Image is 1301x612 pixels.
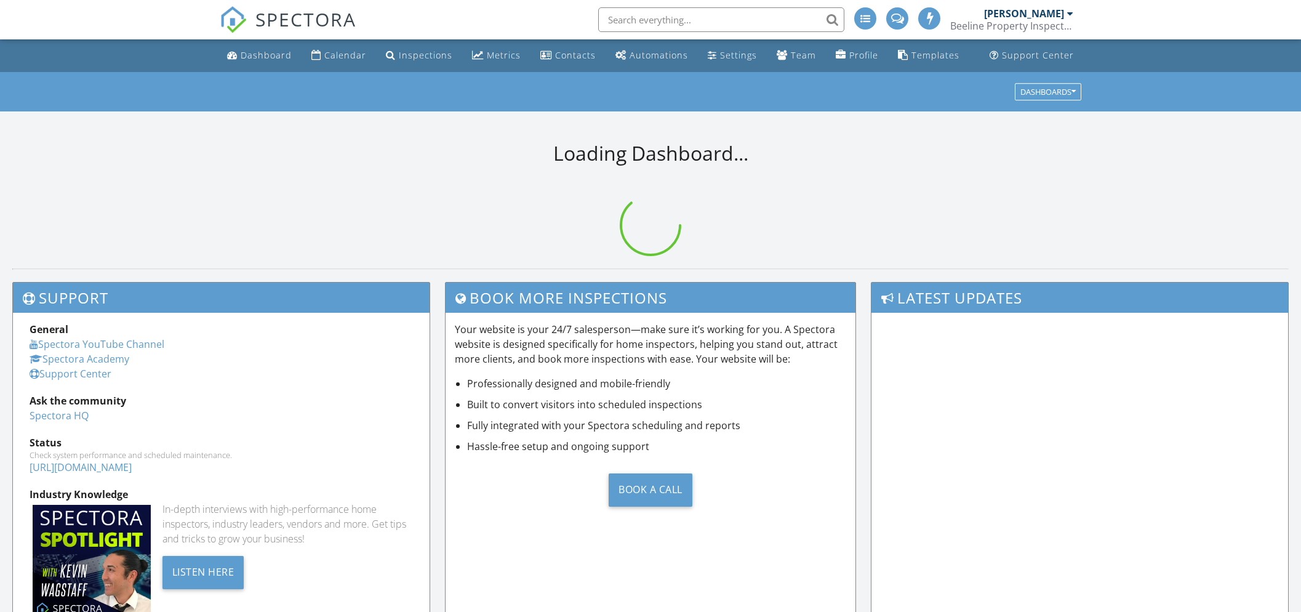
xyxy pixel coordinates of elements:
[772,44,821,67] a: Team
[455,322,846,366] p: Your website is your 24/7 salesperson—make sure it’s working for you. A Spectora website is desig...
[467,418,846,433] li: Fully integrated with your Spectora scheduling and reports
[255,6,356,32] span: SPECTORA
[446,283,855,313] h3: Book More Inspections
[222,44,297,67] a: Dashboard
[893,44,964,67] a: Templates
[985,44,1079,67] a: Support Center
[487,49,521,61] div: Metrics
[30,352,129,366] a: Spectora Academy
[30,409,89,422] a: Spectora HQ
[849,49,878,61] div: Profile
[220,6,247,33] img: The Best Home Inspection Software - Spectora
[306,44,371,67] a: Calendar
[791,49,816,61] div: Team
[30,435,413,450] div: Status
[831,44,883,67] a: Company Profile
[30,323,68,336] strong: General
[950,20,1073,32] div: Beeline Property Inspections Inc.
[911,49,959,61] div: Templates
[467,397,846,412] li: Built to convert visitors into scheduled inspections
[703,44,762,67] a: Settings
[220,17,356,42] a: SPECTORA
[535,44,601,67] a: Contacts
[30,450,413,460] div: Check system performance and scheduled maintenance.
[162,502,414,546] div: In-depth interviews with high-performance home inspectors, industry leaders, vendors and more. Ge...
[30,367,111,380] a: Support Center
[467,439,846,454] li: Hassle-free setup and ongoing support
[241,49,292,61] div: Dashboard
[1002,49,1074,61] div: Support Center
[30,487,413,502] div: Industry Knowledge
[399,49,452,61] div: Inspections
[162,556,244,589] div: Listen Here
[598,7,844,32] input: Search everything...
[467,44,526,67] a: Metrics
[162,565,244,578] a: Listen Here
[610,44,693,67] a: Automations (Advanced)
[381,44,457,67] a: Inspections
[555,49,596,61] div: Contacts
[30,337,164,351] a: Spectora YouTube Channel
[1020,87,1076,96] div: Dashboards
[467,376,846,391] li: Professionally designed and mobile-friendly
[455,464,846,516] a: Book a Call
[609,473,692,507] div: Book a Call
[1015,83,1081,100] button: Dashboards
[324,49,366,61] div: Calendar
[630,49,688,61] div: Automations
[871,283,1288,313] h3: Latest Updates
[30,393,413,408] div: Ask the community
[984,7,1064,20] div: [PERSON_NAME]
[30,461,132,474] a: [URL][DOMAIN_NAME]
[720,49,757,61] div: Settings
[13,283,430,313] h3: Support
